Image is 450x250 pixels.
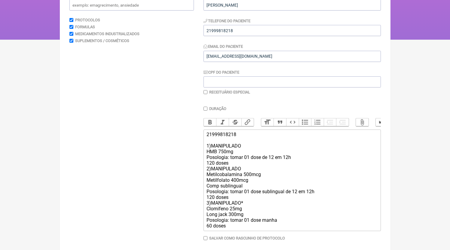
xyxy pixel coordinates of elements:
button: Increase Level [336,118,349,126]
button: Italic [216,118,229,126]
button: Bullets [299,118,311,126]
label: Salvar como rascunho de Protocolo [209,236,285,240]
label: CPF do Paciente [204,70,240,75]
label: Email do Paciente [204,44,243,49]
button: Bold [204,118,216,126]
button: Quote [274,118,286,126]
label: Suplementos / Cosméticos [75,38,129,43]
button: Strikethrough [229,118,241,126]
label: Protocolos [75,18,100,22]
label: Formulas [75,25,95,29]
button: Heading [261,118,274,126]
button: Numbers [311,118,324,126]
div: 21999818218 1)MANIPULADO HMB 750mg Posologia: tomar 01 dose de 12 em 12h 120 doses 2)MANIPULADO M... [207,132,377,229]
label: Receituário Especial [209,90,250,94]
button: Undo [376,118,388,126]
button: Attach Files [356,118,369,126]
label: Medicamentos Industrializados [75,32,139,36]
label: Duração [209,106,226,111]
button: Code [286,118,299,126]
button: Link [241,118,254,126]
label: Telefone do Paciente [204,19,251,23]
button: Decrease Level [324,118,336,126]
